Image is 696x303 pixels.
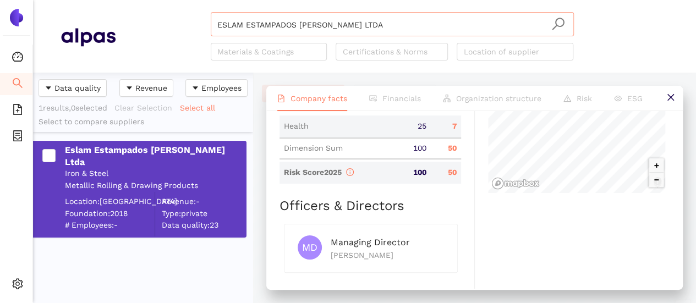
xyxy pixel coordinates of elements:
span: info-circle [346,168,354,176]
span: Employees [201,82,242,94]
span: close [666,93,675,102]
span: # Employees: - [65,220,155,231]
span: Managing Director [331,237,410,247]
span: ESG [627,94,643,103]
span: Select all [180,102,215,114]
button: close [658,86,683,111]
div: Location: [GEOGRAPHIC_DATA] [65,196,155,207]
span: Company facts [291,94,347,103]
button: caret-downData quality [39,79,107,97]
span: eye [614,95,622,102]
div: [PERSON_NAME] [331,249,444,261]
span: 1 results, 0 selected [39,103,107,112]
span: Risk [577,94,592,103]
button: caret-downRevenue [119,79,173,97]
span: Foundation: 2018 [65,208,155,219]
span: Type: private [162,208,245,219]
button: Zoom in [649,158,664,173]
div: 100 [401,167,431,178]
div: Health [280,121,401,132]
img: Homepage [61,23,116,51]
span: caret-down [125,84,133,93]
span: dashboard [12,47,23,69]
div: 50 [431,167,461,178]
span: MD [302,235,317,260]
div: 25 [401,121,431,132]
div: 50 [431,143,461,154]
span: search [12,74,23,96]
span: fund-view [369,95,377,102]
span: Data quality [54,82,101,94]
button: Zoom out [649,173,664,187]
div: Eslam Estampados [PERSON_NAME] Ltda [65,144,245,169]
div: Select to compare suppliers [39,117,248,128]
span: container [12,126,23,148]
img: Logo [8,9,25,26]
span: setting [12,274,23,296]
div: 100 [401,143,431,154]
span: file-text [277,95,285,102]
button: caret-downEmployees [185,79,248,97]
span: Financials [382,94,421,103]
span: Data quality: 23 [162,220,245,231]
span: caret-down [45,84,52,93]
div: Risk Score 2025 [280,167,401,178]
span: caret-down [191,84,199,93]
a: Mapbox logo [491,177,540,190]
span: Organization structure [456,94,541,103]
div: Metallic Rolling & Drawing Products [65,180,245,191]
div: Revenue: - [162,196,245,207]
div: Iron & Steel [65,168,245,179]
button: Clear Selection [114,99,179,117]
span: Revenue [135,82,167,94]
span: file-add [12,100,23,122]
button: Select all [179,99,222,117]
h2: Officers & Directors [280,197,461,216]
div: 7 [431,121,461,132]
span: apartment [443,95,451,102]
span: search [551,17,565,31]
span: warning [563,95,571,102]
div: Dimension Sum [280,143,401,154]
